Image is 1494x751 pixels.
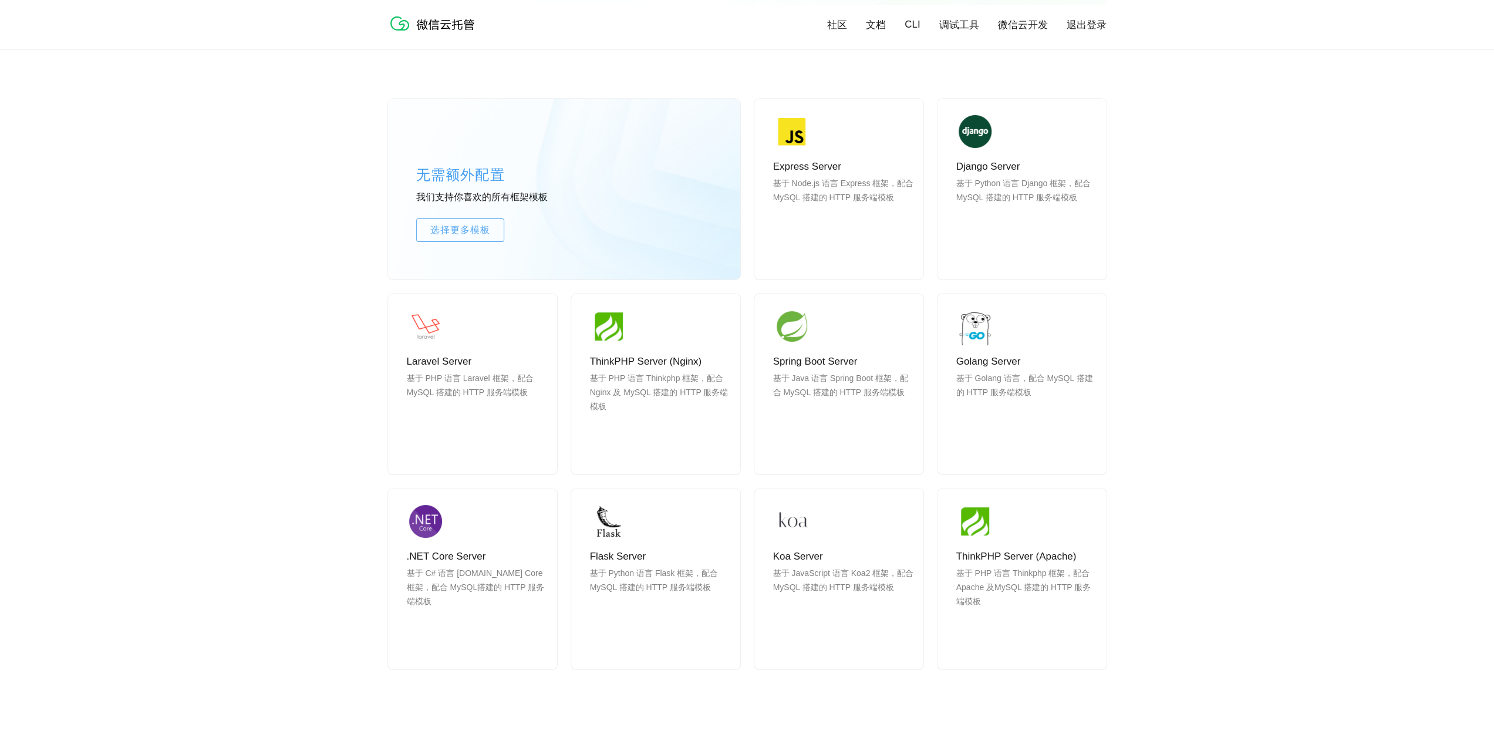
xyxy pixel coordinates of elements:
a: 微信云托管 [388,27,482,37]
p: 基于 PHP 语言 Thinkphp 框架，配合 Apache 及MySQL 搭建的 HTTP 服务端模板 [956,566,1097,622]
a: CLI [905,19,920,31]
img: 微信云托管 [388,12,482,35]
a: 文档 [866,18,886,32]
a: 社区 [827,18,847,32]
p: ThinkPHP Server (Nginx) [590,355,731,369]
p: 基于 Python 语言 Django 框架，配合 MySQL 搭建的 HTTP 服务端模板 [956,176,1097,233]
p: 基于 Python 语言 Flask 框架，配合 MySQL 搭建的 HTTP 服务端模板 [590,566,731,622]
p: 基于 Node.js 语言 Express 框架，配合 MySQL 搭建的 HTTP 服务端模板 [773,176,914,233]
a: 调试工具 [939,18,979,32]
p: Flask Server [590,550,731,564]
p: Spring Boot Server [773,355,914,369]
p: 基于 Java 语言 Spring Boot 框架，配合 MySQL 搭建的 HTTP 服务端模板 [773,371,914,427]
p: 无需额外配置 [416,163,592,187]
a: 微信云开发 [998,18,1048,32]
p: Django Server [956,160,1097,174]
p: Laravel Server [407,355,548,369]
p: Express Server [773,160,914,174]
p: 基于 C# 语言 [DOMAIN_NAME] Core 框架，配合 MySQL搭建的 HTTP 服务端模板 [407,566,548,622]
p: ThinkPHP Server (Apache) [956,550,1097,564]
span: 选择更多模板 [417,223,504,237]
p: Golang Server [956,355,1097,369]
p: 基于 JavaScript 语言 Koa2 框架，配合 MySQL 搭建的 HTTP 服务端模板 [773,566,914,622]
p: 基于 PHP 语言 Laravel 框架，配合 MySQL 搭建的 HTTP 服务端模板 [407,371,548,427]
p: 我们支持你喜欢的所有框架模板 [416,191,592,204]
a: 退出登录 [1067,18,1107,32]
p: Koa Server [773,550,914,564]
p: .NET Core Server [407,550,548,564]
p: 基于 PHP 语言 Thinkphp 框架，配合 Nginx 及 MySQL 搭建的 HTTP 服务端模板 [590,371,731,427]
p: 基于 Golang 语言，配合 MySQL 搭建的 HTTP 服务端模板 [956,371,1097,427]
